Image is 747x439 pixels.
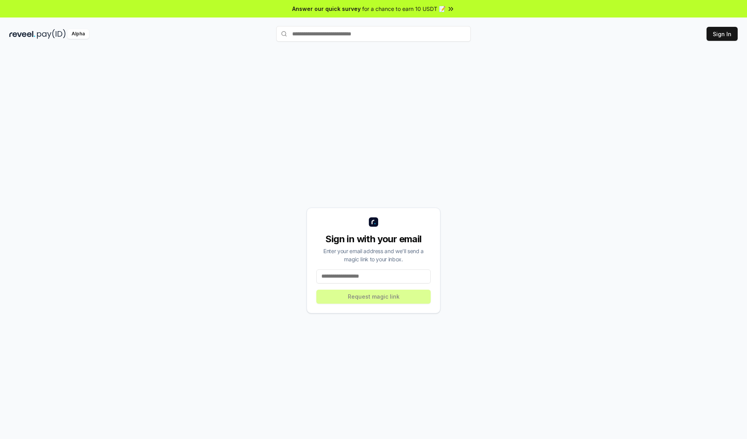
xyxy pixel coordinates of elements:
div: Sign in with your email [316,233,431,245]
img: pay_id [37,29,66,39]
div: Enter your email address and we’ll send a magic link to your inbox. [316,247,431,263]
img: logo_small [369,217,378,227]
div: Alpha [67,29,89,39]
span: for a chance to earn 10 USDT 📝 [362,5,445,13]
button: Sign In [707,27,738,41]
img: reveel_dark [9,29,35,39]
span: Answer our quick survey [292,5,361,13]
